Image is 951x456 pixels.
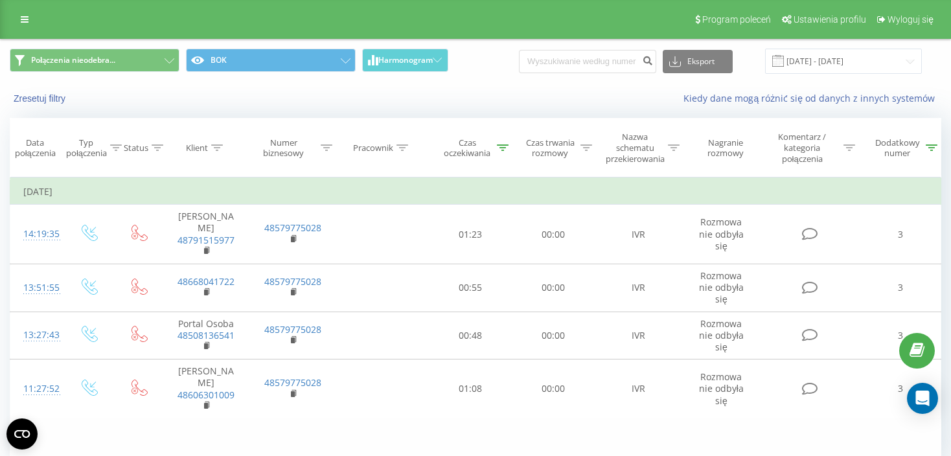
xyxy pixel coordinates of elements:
a: 48579775028 [264,275,321,288]
div: Nagranie rozmowy [693,137,758,159]
button: Połączenia nieodebra... [10,49,179,72]
div: Nazwa schematu przekierowania [606,131,665,165]
td: [PERSON_NAME] [163,205,249,264]
td: 00:00 [512,359,595,419]
td: 3 [861,359,941,419]
td: IVR [595,264,681,312]
button: Harmonogram [362,49,448,72]
button: BOK [186,49,356,72]
a: 48668041722 [178,275,235,288]
div: 13:27:43 [23,323,51,348]
a: 48579775028 [264,222,321,234]
div: Klient [186,142,208,154]
td: [DATE] [10,179,941,205]
span: Program poleceń [702,14,771,25]
a: 48579775028 [264,376,321,389]
td: 00:00 [512,205,595,264]
button: Zresetuj filtry [10,93,72,104]
div: Dodatkowy numer [873,137,922,159]
span: Harmonogram [378,56,433,65]
span: Rozmowa nie odbyła się [699,370,744,406]
span: Wyloguj się [888,14,934,25]
td: IVR [595,359,681,419]
a: 48791515977 [178,234,235,246]
div: Czas trwania rozmowy [523,137,577,159]
td: IVR [595,312,681,359]
div: Typ połączenia [66,137,107,159]
td: [PERSON_NAME] [163,359,249,419]
div: 11:27:52 [23,376,51,402]
div: Status [124,142,148,154]
input: Wyszukiwanie według numeru [519,50,656,73]
td: 3 [861,312,941,359]
span: Rozmowa nie odbyła się [699,269,744,305]
div: Open Intercom Messenger [907,383,938,414]
a: 48579775028 [264,323,321,336]
span: Połączenia nieodebra... [31,55,115,65]
div: 14:19:35 [23,222,51,247]
div: Pracownik [353,142,393,154]
div: Data połączenia [10,137,60,159]
td: 00:00 [512,312,595,359]
a: Kiedy dane mogą różnić się od danych z innych systemów [683,92,941,104]
div: 13:51:55 [23,275,51,301]
td: IVR [595,205,681,264]
td: Portal Osoba [163,312,249,359]
button: Open CMP widget [6,418,38,450]
td: 00:55 [429,264,512,312]
div: Czas oczekiwania [441,137,494,159]
span: Rozmowa nie odbyła się [699,317,744,353]
div: Numer biznesowy [249,137,317,159]
span: Ustawienia profilu [794,14,866,25]
a: 48508136541 [178,329,235,341]
td: 01:08 [429,359,512,419]
span: Rozmowa nie odbyła się [699,216,744,251]
td: 01:23 [429,205,512,264]
button: Eksport [663,50,733,73]
a: 48606301009 [178,389,235,401]
td: 00:48 [429,312,512,359]
div: Komentarz / kategoria połączenia [764,131,840,165]
td: 3 [861,264,941,312]
td: 00:00 [512,264,595,312]
td: 3 [861,205,941,264]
